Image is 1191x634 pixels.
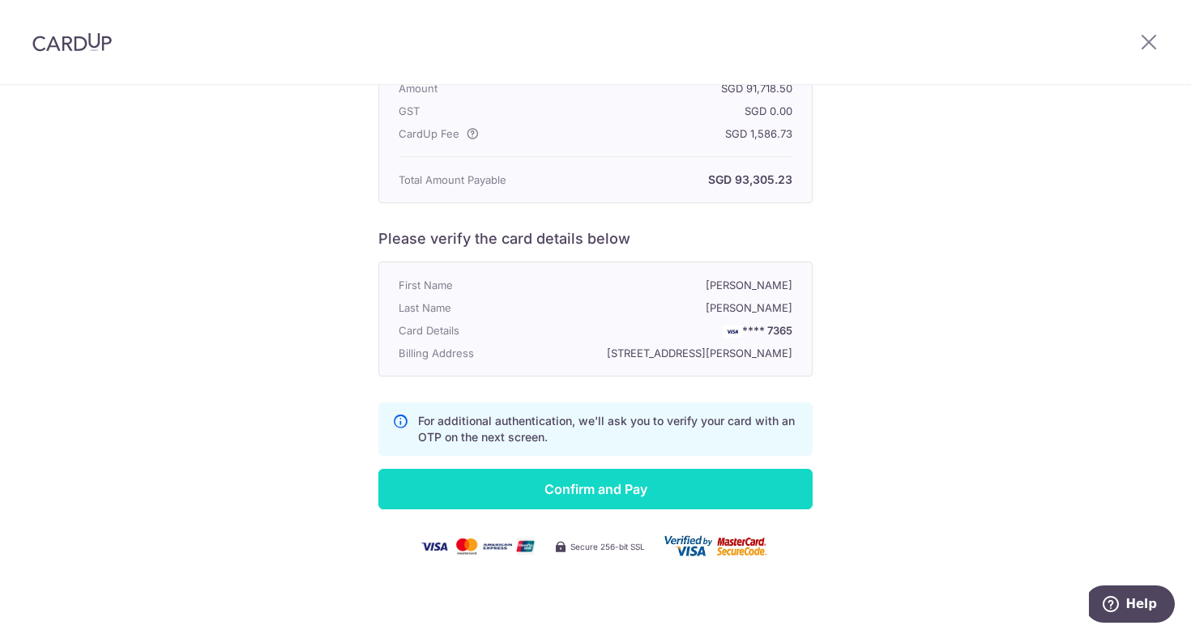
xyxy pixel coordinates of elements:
[32,32,112,52] img: CardUp
[556,275,792,295] p: [PERSON_NAME]
[421,538,535,555] img: visa-mc-amex-unionpay-34850ac9868a6d5de2caf4e02a0bbe60382aa94c6170d4c8a8a06feceedd426a.png
[399,101,556,121] p: GST
[556,298,792,317] p: [PERSON_NAME]
[556,101,792,121] p: SGD 0.00
[664,535,770,558] img: user_card-c562eb6b5b8b8ec84dccdc07e9bd522830960ef8db174c7131827c7f1303a312.png
[399,124,459,143] span: CardUp Fee
[378,229,813,249] h6: Please verify the card details below
[556,343,792,363] p: [STREET_ADDRESS][PERSON_NAME]
[570,540,645,553] span: Secure 256-bit SSL
[1089,585,1175,626] iframe: Opens a widget where you can find more information
[556,79,792,98] p: SGD 91,718.50
[399,321,556,340] p: Card Details
[399,170,556,189] p: Total Amount Payable
[556,170,792,189] p: SGD 93,305.23
[723,326,742,337] img: VISA
[556,124,792,143] p: SGD 1,586.73
[399,298,556,317] p: Last Name
[399,343,556,363] p: Billing Address
[399,275,556,295] p: First Name
[399,79,556,98] p: Amount
[378,469,813,509] input: Confirm and Pay
[418,413,799,445] p: For additional authentication, we'll ask you to verify your card with an OTP on the next screen.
